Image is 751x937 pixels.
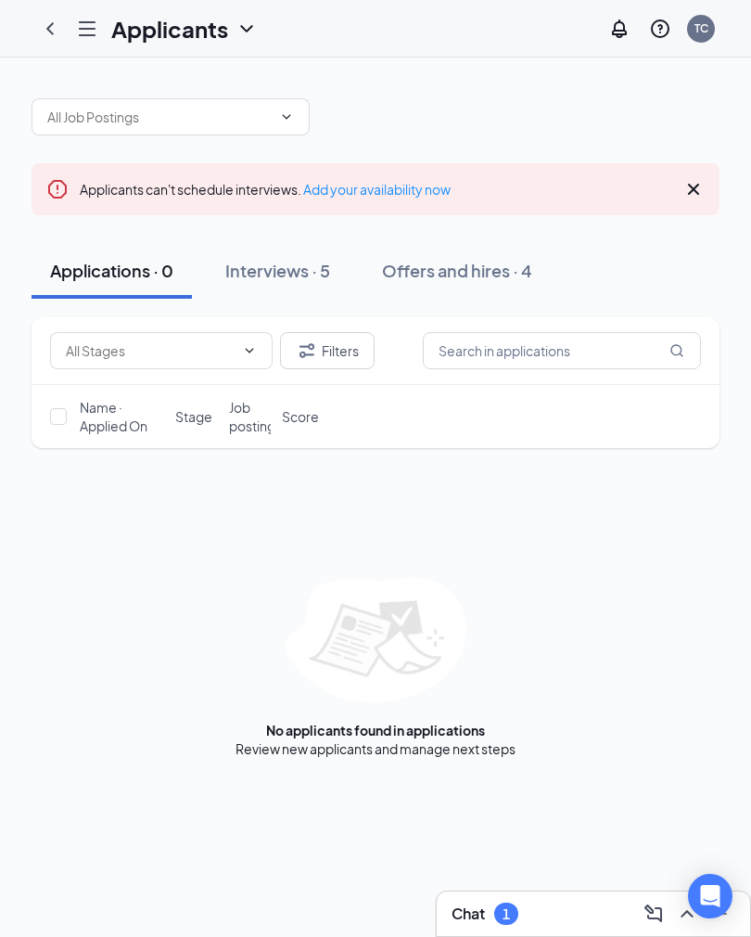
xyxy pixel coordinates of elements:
[66,340,235,361] input: All Stages
[694,20,708,36] div: TC
[111,13,228,45] h1: Applicants
[503,906,510,922] div: 1
[175,407,212,426] span: Stage
[649,18,671,40] svg: QuestionInfo
[39,18,61,40] svg: ChevronLeft
[643,903,665,925] svg: ComposeMessage
[382,259,532,282] div: Offers and hires · 4
[235,739,516,758] div: Review new applicants and manage next steps
[303,181,451,198] a: Add your availability now
[242,343,257,358] svg: ChevronDown
[225,259,330,282] div: Interviews · 5
[235,18,258,40] svg: ChevronDown
[452,904,485,924] h3: Chat
[286,578,466,702] img: empty-state
[688,874,732,918] div: Open Intercom Messenger
[280,332,375,369] button: Filter Filters
[672,899,702,929] button: ChevronUp
[639,899,668,929] button: ComposeMessage
[676,903,698,925] svg: ChevronUp
[279,109,294,124] svg: ChevronDown
[80,181,451,198] span: Applicants can't schedule interviews.
[46,178,69,200] svg: Error
[669,343,684,358] svg: MagnifyingGlass
[296,340,318,362] svg: Filter
[50,259,173,282] div: Applications · 0
[423,332,701,369] input: Search in applications
[266,721,485,739] div: No applicants found in applications
[682,178,705,200] svg: Cross
[608,18,630,40] svg: Notifications
[47,107,272,127] input: All Job Postings
[80,398,164,435] span: Name · Applied On
[282,407,319,426] span: Score
[229,398,275,435] span: Job posting
[76,18,98,40] svg: Hamburger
